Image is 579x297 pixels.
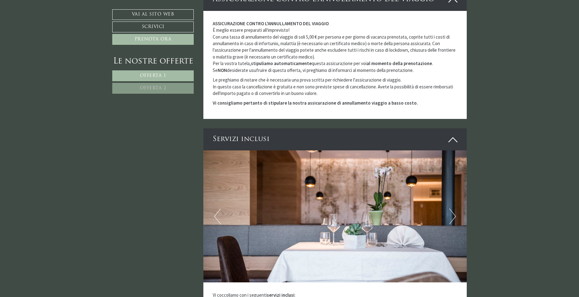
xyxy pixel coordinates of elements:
[203,128,467,150] div: Servizi inclusi
[90,82,236,86] small: 09:26
[214,209,221,224] button: Previous
[112,34,194,45] a: Prenota ora
[213,100,418,106] strong: Vi consigliamo pertanto di stipulare la nostra assicurazione di annullamento viaggio a basso costo.
[213,21,329,26] strong: ASSICURAZIONE CONTRO L'ANNULLAMENTO DEL VIAGGIO
[211,164,245,175] button: Invia
[213,77,458,97] p: Le preghiamo di notare che è necessaria una prova scritta per richiedere l'assicurazione di viagg...
[140,86,166,91] span: Offerta 2
[87,89,240,113] div: Scusate, sempre dalle foto sembra che il bagno sia aperto senza porta. Qual è la foto che dobbiam...
[112,9,194,20] a: Vai al sito web
[90,90,236,95] div: Lei
[218,67,227,73] strong: NON
[112,56,194,67] div: Le nostre offerte
[213,20,458,73] p: È meglio essere preparati all'imprevisto! Con una tassa di annullamento del viaggio di soli 5,00 ...
[251,60,312,66] strong: stipuliamo automaticamente
[90,37,236,42] div: Lei
[367,60,432,66] strong: al momento della prenotazione
[9,29,82,33] small: 09:22
[5,16,86,34] div: Buon giorno, come possiamo aiutarla?
[90,108,236,112] small: 09:30
[112,21,194,32] a: Scrivici
[111,5,135,15] div: giovedì
[9,18,82,22] div: Montis – Active Nature Spa
[140,73,166,78] span: Offerta 1
[87,36,240,87] div: [PERSON_NAME], chiedo una precisazione sulle immagini della Mountain Suite, [PERSON_NAME] cercand...
[449,209,456,224] button: Next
